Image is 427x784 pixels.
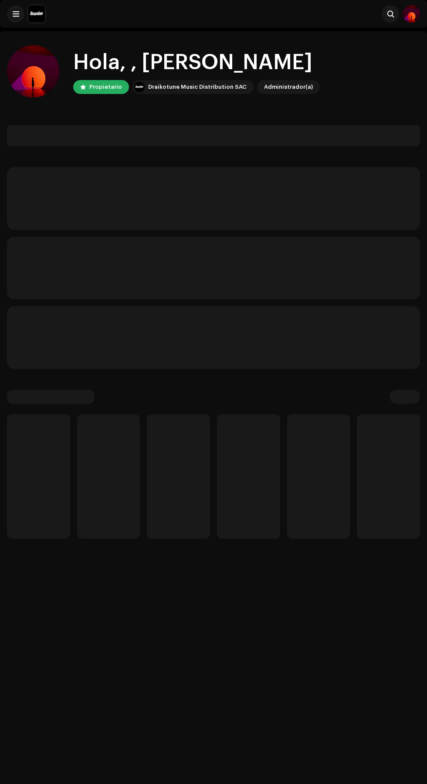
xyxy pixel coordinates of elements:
[403,5,420,23] img: a5baad98-ce4a-477b-9ef4-7631b0f907af
[134,82,145,92] img: 10370c6a-d0e2-4592-b8a2-38f444b0ca44
[7,45,59,97] img: a5baad98-ce4a-477b-9ef4-7631b0f907af
[148,82,247,92] div: Draikotune Music Distribution SAC
[73,49,320,77] div: Hola, , [PERSON_NAME]
[264,82,313,92] div: Administrador(a)
[28,5,45,23] img: 10370c6a-d0e2-4592-b8a2-38f444b0ca44
[89,82,122,92] div: Propietario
